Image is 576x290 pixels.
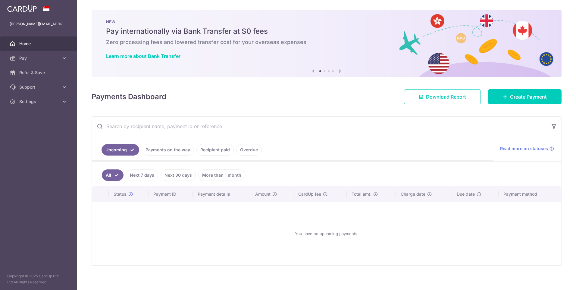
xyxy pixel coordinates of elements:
[106,19,547,24] p: NEW
[404,89,481,104] a: Download Report
[106,53,180,59] a: Learn more about Bank Transfer
[198,169,245,181] a: More than 1 month
[298,191,321,197] span: CardUp fee
[236,144,262,156] a: Overdue
[99,207,554,260] div: You have no upcoming payments.
[457,191,475,197] span: Due date
[149,186,193,202] th: Payment ID
[106,27,547,36] h5: Pay internationally via Bank Transfer at $0 fees
[426,93,466,100] span: Download Report
[7,5,37,12] img: CardUp
[19,99,59,105] span: Settings
[92,10,562,77] img: Bank transfer banner
[102,144,139,156] a: Upcoming
[19,84,59,90] span: Support
[106,39,547,46] h6: Zero processing fees and lowered transfer cost for your overseas expenses
[14,4,26,10] span: Help
[92,117,547,136] input: Search by recipient name, payment id or reference
[161,169,196,181] a: Next 30 days
[401,191,425,197] span: Charge date
[10,21,67,27] p: [PERSON_NAME][EMAIL_ADDRESS][DOMAIN_NAME]
[19,41,59,47] span: Home
[255,191,271,197] span: Amount
[499,186,561,202] th: Payment method
[19,55,59,61] span: Pay
[126,169,158,181] a: Next 7 days
[510,93,547,100] span: Create Payment
[488,89,562,104] a: Create Payment
[102,169,124,181] a: All
[352,191,371,197] span: Total amt.
[92,91,166,102] h4: Payments Dashboard
[142,144,194,156] a: Payments on the way
[500,146,548,152] span: Read more on statuses
[500,146,554,152] a: Read more on statuses
[114,191,127,197] span: Status
[19,70,59,76] span: Refer & Save
[196,144,234,156] a: Recipient paid
[193,186,250,202] th: Payment details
